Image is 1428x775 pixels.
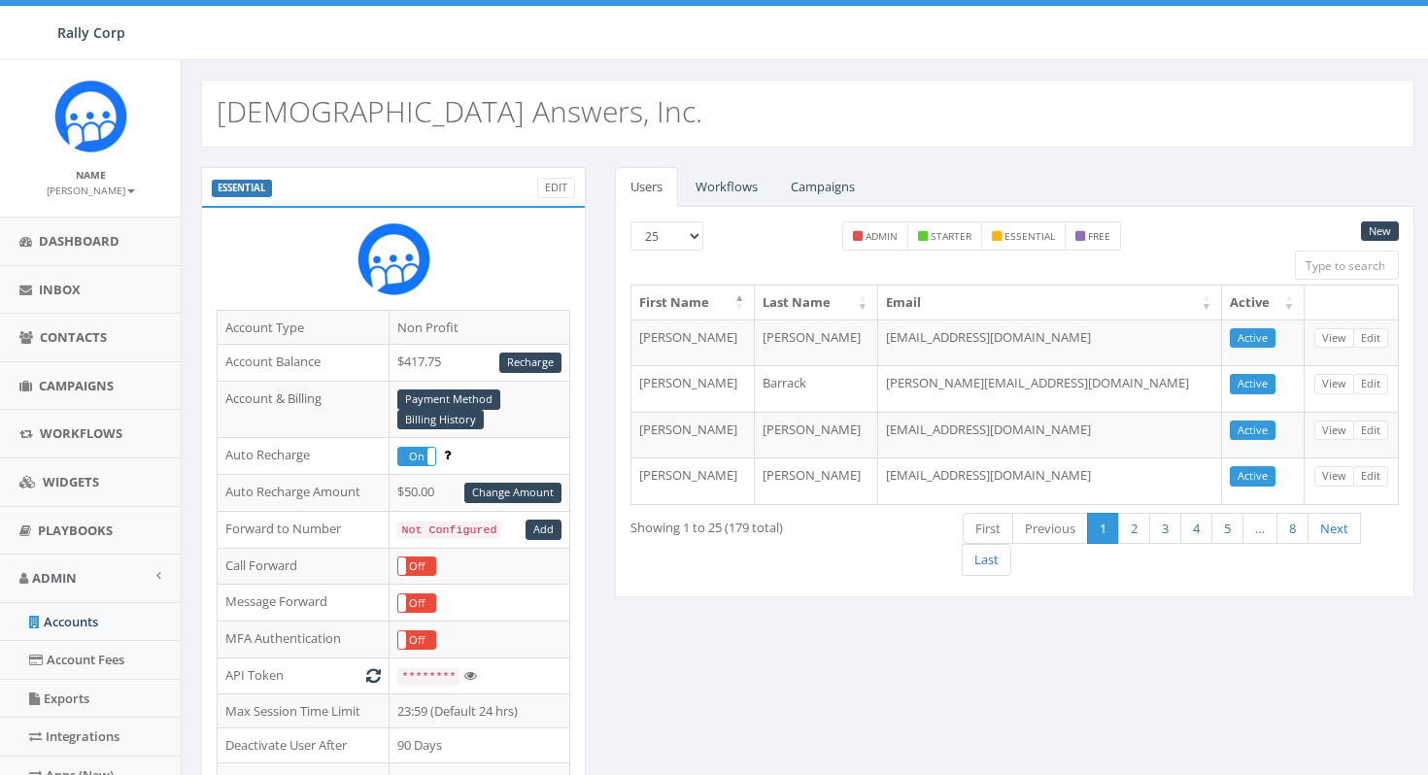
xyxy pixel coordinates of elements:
a: Active [1230,421,1275,441]
td: Forward to Number [218,511,390,548]
span: Workflows [40,424,122,442]
a: Edit [537,178,575,198]
small: admin [866,229,898,243]
a: New [1361,221,1399,242]
a: 3 [1149,513,1181,545]
a: Next [1308,513,1361,545]
small: starter [931,229,971,243]
td: MFA Authentication [218,622,390,658]
div: Showing 1 to 25 (179 total) [630,511,934,537]
span: Campaigns [39,377,114,394]
td: [EMAIL_ADDRESS][DOMAIN_NAME] [878,320,1222,366]
a: Edit [1353,328,1388,349]
div: OnOff [397,593,436,614]
label: ESSENTIAL [212,180,272,197]
td: Account Balance [218,345,390,382]
td: Max Session Time Limit [218,693,390,728]
a: 4 [1180,513,1212,545]
label: Off [398,557,435,576]
div: OnOff [397,630,436,651]
a: Users [615,167,678,207]
a: View [1314,328,1354,349]
a: … [1242,513,1277,545]
td: [PERSON_NAME] [755,457,878,504]
a: Last [962,544,1011,576]
a: Active [1230,466,1275,487]
span: Enable to prevent campaign failure. [444,446,451,463]
td: 90 Days [390,728,570,763]
img: Icon_1.png [54,80,127,152]
span: Playbooks [38,522,113,539]
td: API Token [218,658,390,694]
span: Dashboard [39,232,119,250]
td: Account & Billing [218,381,390,438]
small: essential [1004,229,1055,243]
a: 8 [1276,513,1309,545]
td: Non Profit [390,310,570,345]
td: [PERSON_NAME] [631,412,755,458]
a: Change Amount [464,483,561,503]
a: Active [1230,374,1275,394]
a: View [1314,421,1354,441]
span: Rally Corp [57,23,125,42]
a: 2 [1118,513,1150,545]
td: [PERSON_NAME] [755,412,878,458]
a: View [1314,374,1354,394]
label: Off [398,594,435,613]
td: Barrack [755,365,878,412]
th: First Name: activate to sort column descending [631,286,755,320]
code: Not Configured [397,522,500,539]
small: Name [76,168,106,182]
small: [PERSON_NAME] [47,184,135,197]
a: Campaigns [775,167,870,207]
td: $50.00 [390,475,570,512]
td: [PERSON_NAME][EMAIL_ADDRESS][DOMAIN_NAME] [878,365,1222,412]
div: OnOff [397,556,436,577]
a: Edit [1353,374,1388,394]
a: First [963,513,1013,545]
a: View [1314,466,1354,487]
a: Add [526,520,561,540]
td: 23:59 (Default 24 hrs) [390,693,570,728]
a: 5 [1211,513,1243,545]
small: free [1088,229,1110,243]
a: [PERSON_NAME] [47,181,135,198]
th: Active: activate to sort column ascending [1222,286,1305,320]
th: Email: activate to sort column ascending [878,286,1222,320]
td: Call Forward [218,548,390,585]
td: [PERSON_NAME] [631,365,755,412]
a: Payment Method [397,389,500,410]
label: Off [398,631,435,650]
td: Message Forward [218,585,390,622]
div: OnOff [397,447,436,467]
td: Account Type [218,310,390,345]
img: Rally_Corp_Icon_1.png [357,222,430,295]
a: Workflows [680,167,773,207]
td: [PERSON_NAME] [631,457,755,504]
a: Billing History [397,410,484,430]
a: Recharge [499,353,561,373]
td: $417.75 [390,345,570,382]
a: 1 [1087,513,1119,545]
td: [EMAIL_ADDRESS][DOMAIN_NAME] [878,412,1222,458]
th: Last Name: activate to sort column ascending [755,286,878,320]
td: Auto Recharge Amount [218,475,390,512]
i: Generate New Token [366,669,381,682]
span: Admin [32,569,77,587]
td: [EMAIL_ADDRESS][DOMAIN_NAME] [878,457,1222,504]
td: [PERSON_NAME] [755,320,878,366]
span: Inbox [39,281,81,298]
a: Edit [1353,421,1388,441]
td: [PERSON_NAME] [631,320,755,366]
span: Contacts [40,328,107,346]
span: Widgets [43,473,99,490]
td: Deactivate User After [218,728,390,763]
label: On [398,448,435,466]
a: Previous [1012,513,1088,545]
td: Auto Recharge [218,438,390,475]
a: Edit [1353,466,1388,487]
a: Active [1230,328,1275,349]
input: Type to search [1295,251,1399,280]
h2: [DEMOGRAPHIC_DATA] Answers, Inc. [217,95,702,127]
